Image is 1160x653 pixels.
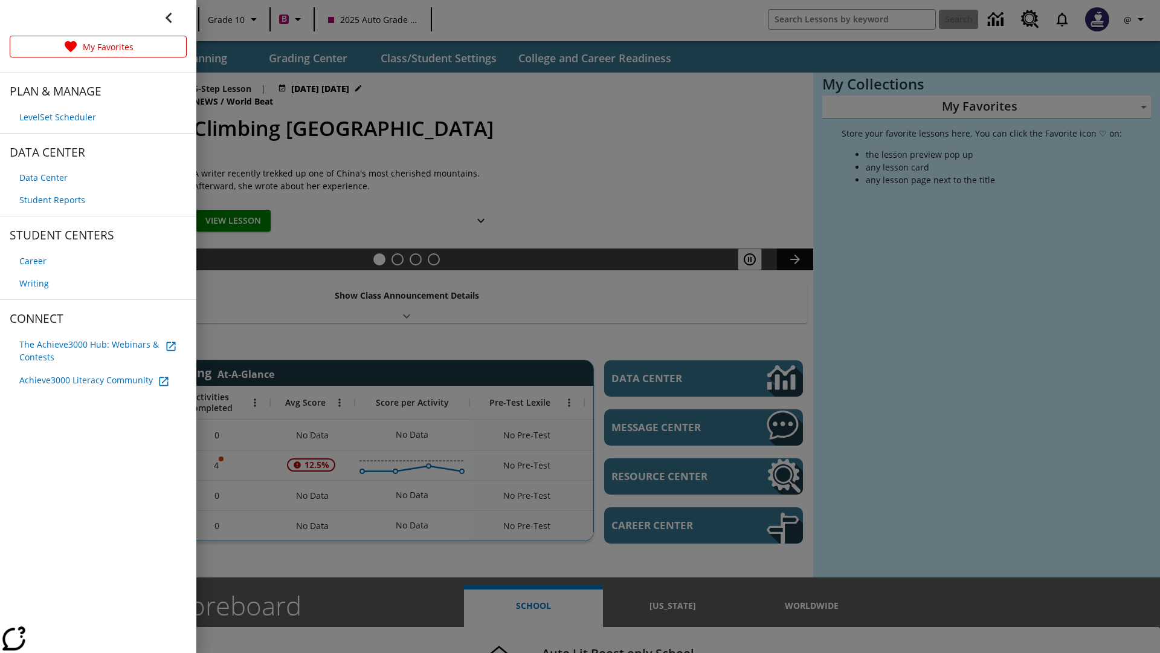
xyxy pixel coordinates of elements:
span: Career [19,255,47,267]
span: CONNECT [10,310,187,328]
a: Career [10,250,187,272]
a: Student Reports [10,189,187,211]
span: Achieve3000 Literacy Community [19,374,153,386]
p: My Favorites [83,41,134,53]
a: Achieve3000 Literacy Community [10,368,187,392]
a: Data Center [10,166,187,189]
a: Writing [10,272,187,294]
span: STUDENT CENTERS [10,226,187,245]
a: My Favorites [10,36,187,57]
span: The Achieve3000 Hub: Webinars & Contests [19,338,160,363]
span: LevelSet Scheduler [19,111,96,123]
a: LevelSet Scheduler [10,106,187,128]
span: PLAN & MANAGE [10,82,187,101]
span: Data Center [19,171,68,184]
span: Writing [19,277,49,290]
span: Student Reports [19,193,85,206]
span: DATA CENTER [10,143,187,162]
a: The Achieve3000 Hub: Webinars & Contests [10,333,187,368]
